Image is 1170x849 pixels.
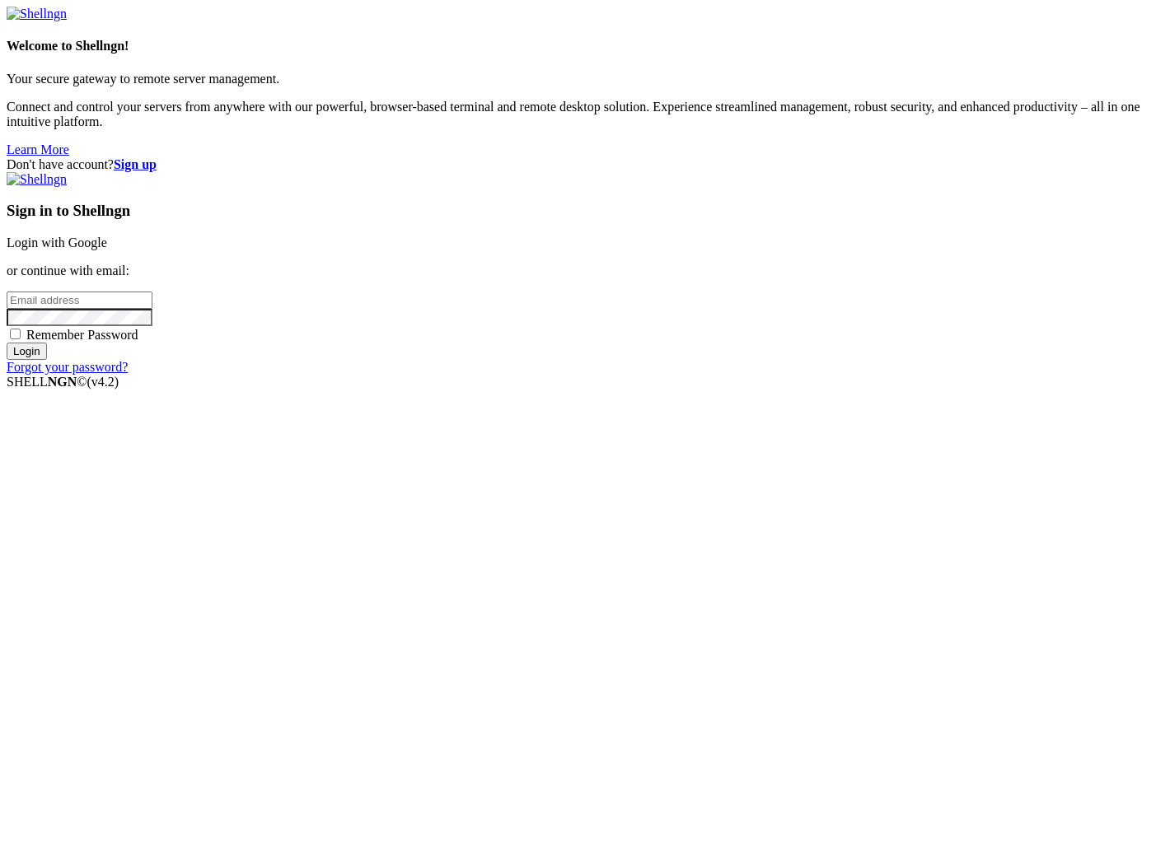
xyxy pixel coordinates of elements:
a: Forgot your password? [7,360,128,374]
input: Email address [7,292,152,309]
span: Remember Password [26,328,138,342]
input: Remember Password [10,329,21,339]
img: Shellngn [7,172,67,187]
p: Connect and control your servers from anywhere with our powerful, browser-based terminal and remo... [7,100,1163,129]
p: or continue with email: [7,264,1163,278]
a: Sign up [114,157,157,171]
div: Don't have account? [7,157,1163,172]
img: Shellngn [7,7,67,21]
span: SHELL © [7,375,119,389]
p: Your secure gateway to remote server management. [7,72,1163,86]
a: Login with Google [7,236,107,250]
h4: Welcome to Shellngn! [7,39,1163,54]
b: NGN [48,375,77,389]
span: 4.2.0 [87,375,119,389]
a: Learn More [7,142,69,156]
input: Login [7,343,47,360]
h3: Sign in to Shellngn [7,202,1163,220]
